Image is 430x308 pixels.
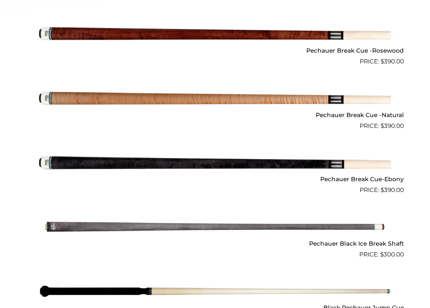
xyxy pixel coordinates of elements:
[26,5,404,66] a: Pechauer Break Cue -Rosewood $390.00
[39,198,391,256] img: Pechauer Black Ice Break Shaft
[26,69,404,130] a: Pechauer Break Cue -Natural $390.00
[26,44,404,57] h2: Pechauer Break Cue -Rosewood
[26,237,404,250] h2: Pechauer Black Ice Break Shaft
[380,251,384,258] span: $
[381,186,404,193] bdi: 390.00
[381,58,384,65] span: $
[39,5,391,63] img: Pechauer Break Cue -Rosewood
[380,251,404,258] bdi: 300.00
[381,122,384,129] span: $
[26,198,404,259] a: Pechauer Black Ice Break Shaft $300.00
[26,173,404,186] h2: Pechauer Break Cue-Ebony
[381,186,384,193] span: $
[381,122,404,129] bdi: 390.00
[26,133,404,195] a: Pechauer Break Cue-Ebony $390.00
[39,133,391,192] img: Pechauer Break Cue-Ebony
[26,108,404,121] h2: Pechauer Break Cue -Natural
[39,69,391,128] img: Pechauer Break Cue -Natural
[381,58,404,65] bdi: 390.00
